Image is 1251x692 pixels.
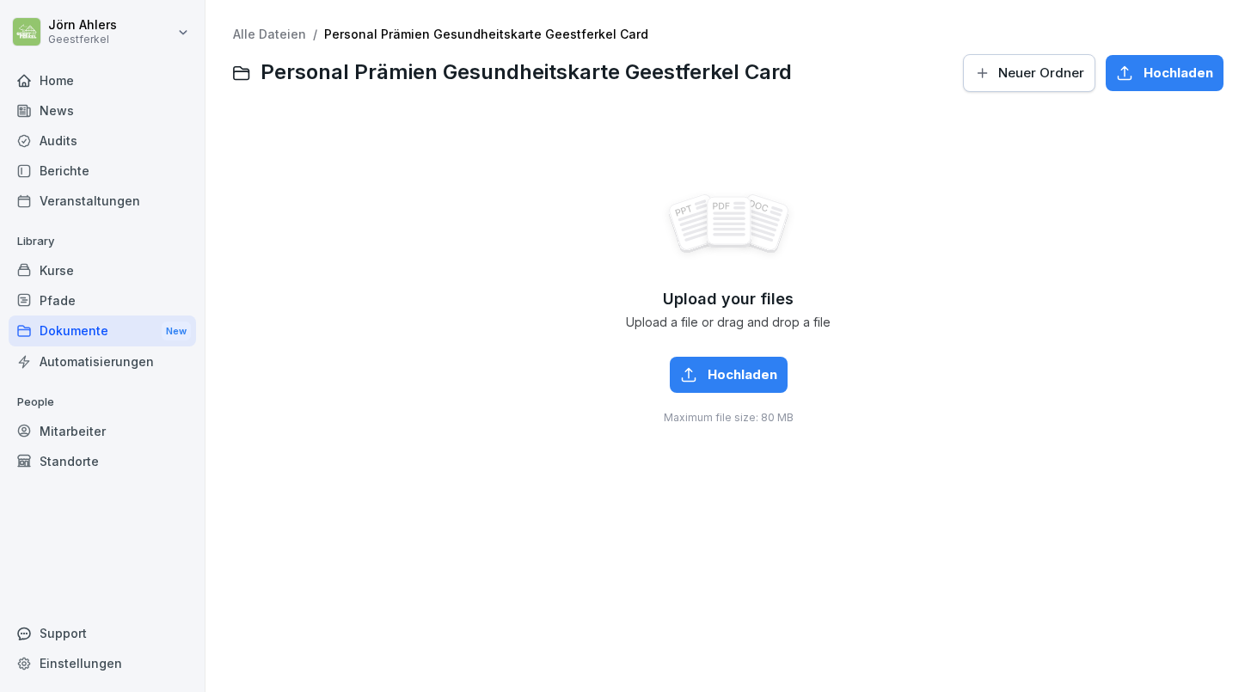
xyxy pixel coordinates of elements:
p: People [9,389,196,416]
span: Upload a file or drag and drop a file [626,315,831,330]
div: Support [9,618,196,648]
a: Veranstaltungen [9,186,196,216]
p: Geestferkel [48,34,117,46]
a: Mitarbeiter [9,416,196,446]
a: Einstellungen [9,648,196,678]
a: Automatisierungen [9,346,196,377]
div: Dokumente [9,315,196,347]
span: Personal Prämien Gesundheitskarte Geestferkel Card [261,60,792,85]
a: Standorte [9,446,196,476]
a: DokumenteNew [9,315,196,347]
div: New [162,322,191,341]
a: Personal Prämien Gesundheitskarte Geestferkel Card [324,27,648,41]
a: Audits [9,126,196,156]
span: Hochladen [708,365,777,384]
span: Upload your files [663,290,794,309]
a: Berichte [9,156,196,186]
span: / [313,28,317,42]
button: Hochladen [670,357,788,393]
a: Pfade [9,285,196,315]
p: Library [9,228,196,255]
a: Alle Dateien [233,27,306,41]
a: News [9,95,196,126]
button: Hochladen [1106,55,1223,91]
span: Neuer Ordner [998,64,1084,83]
a: Kurse [9,255,196,285]
button: Neuer Ordner [963,54,1095,92]
p: Jörn Ahlers [48,18,117,33]
span: Hochladen [1144,64,1213,83]
a: Home [9,65,196,95]
span: Maximum file size: 80 MB [664,410,794,426]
